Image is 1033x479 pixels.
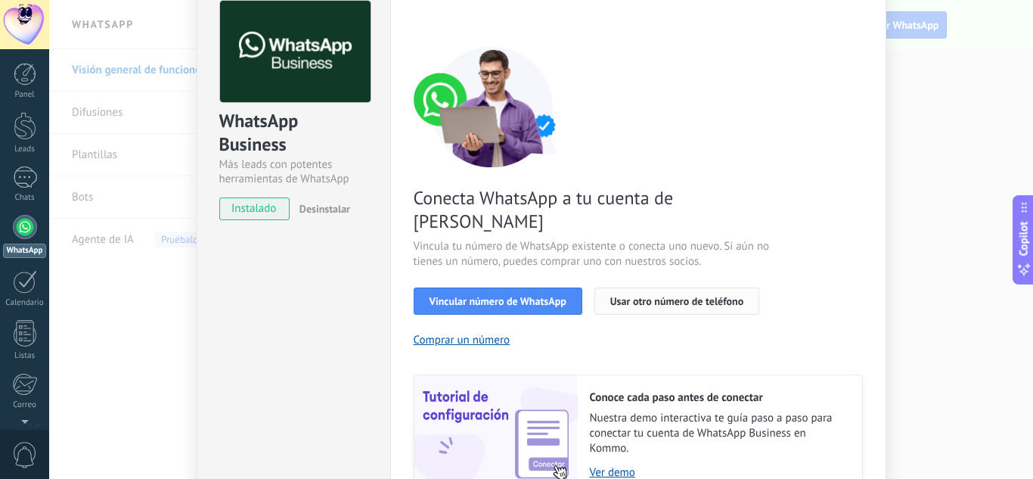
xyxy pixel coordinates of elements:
[414,239,774,269] span: Vincula tu número de WhatsApp existente o conecta uno nuevo. Si aún no tienes un número, puedes c...
[414,333,510,347] button: Comprar un número
[610,296,743,306] span: Usar otro número de teléfono
[3,145,47,154] div: Leads
[1016,221,1031,256] span: Copilot
[3,244,46,258] div: WhatsApp
[220,1,371,103] img: logo_main.png
[299,202,350,216] span: Desinstalar
[219,109,368,157] div: WhatsApp Business
[220,198,289,220] span: instalado
[594,288,759,315] button: Usar otro número de teléfono
[430,296,566,306] span: Vincular número de WhatsApp
[293,198,350,220] button: Desinstalar
[3,351,47,361] div: Listas
[590,390,847,405] h2: Conoce cada paso antes de conectar
[3,90,47,100] div: Panel
[219,157,368,186] div: Más leads con potentes herramientas de WhatsApp
[414,288,582,315] button: Vincular número de WhatsApp
[414,46,572,167] img: connect number
[3,400,47,410] div: Correo
[590,411,847,456] span: Nuestra demo interactiva te guía paso a paso para conectar tu cuenta de WhatsApp Business en Kommo.
[414,186,774,233] span: Conecta WhatsApp a tu cuenta de [PERSON_NAME]
[3,193,47,203] div: Chats
[3,298,47,308] div: Calendario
